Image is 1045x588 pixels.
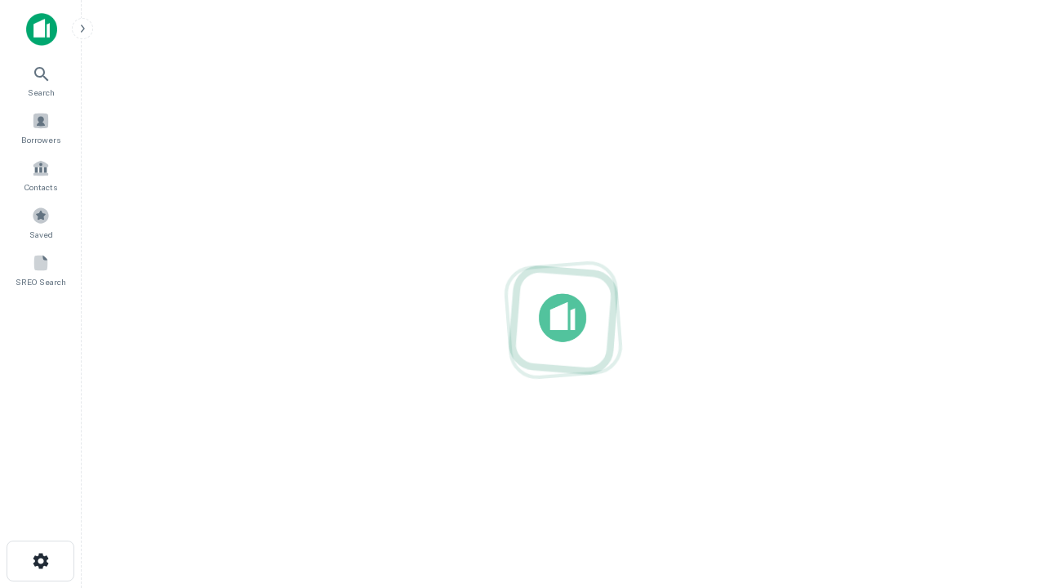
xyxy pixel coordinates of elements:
img: capitalize-icon.png [26,13,57,46]
a: Contacts [5,153,77,197]
span: Search [28,86,55,99]
iframe: Chat Widget [963,405,1045,483]
a: SREO Search [5,247,77,292]
span: Saved [29,228,53,241]
span: Contacts [24,180,57,194]
span: Borrowers [21,133,60,146]
span: SREO Search [16,275,66,288]
a: Search [5,58,77,102]
a: Saved [5,200,77,244]
a: Borrowers [5,105,77,149]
